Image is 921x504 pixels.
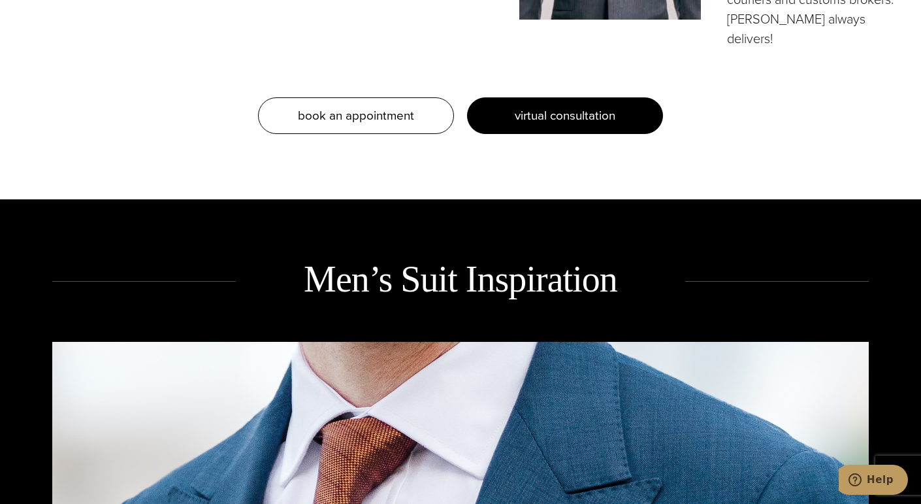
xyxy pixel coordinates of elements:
[467,97,663,134] a: virtual consultation
[236,256,685,303] h2: Men’s Suit Inspiration
[298,106,414,125] span: book an appointment
[258,97,454,134] a: book an appointment
[839,465,908,497] iframe: Opens a widget where you can chat to one of our agents
[515,106,615,125] span: virtual consultation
